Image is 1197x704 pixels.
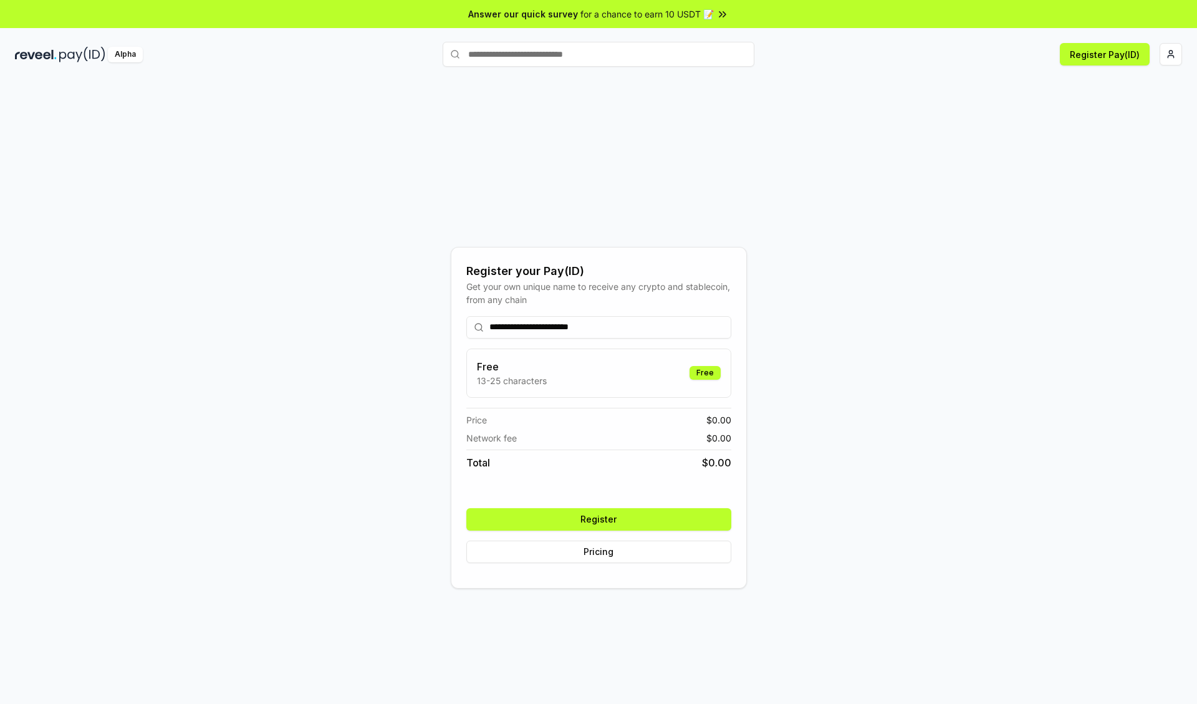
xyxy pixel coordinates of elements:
[15,47,57,62] img: reveel_dark
[690,366,721,380] div: Free
[466,413,487,427] span: Price
[1060,43,1150,65] button: Register Pay(ID)
[702,455,731,470] span: $ 0.00
[468,7,578,21] span: Answer our quick survey
[466,263,731,280] div: Register your Pay(ID)
[477,374,547,387] p: 13-25 characters
[108,47,143,62] div: Alpha
[477,359,547,374] h3: Free
[466,280,731,306] div: Get your own unique name to receive any crypto and stablecoin, from any chain
[580,7,714,21] span: for a chance to earn 10 USDT 📝
[706,413,731,427] span: $ 0.00
[466,432,517,445] span: Network fee
[466,508,731,531] button: Register
[59,47,105,62] img: pay_id
[466,541,731,563] button: Pricing
[466,455,490,470] span: Total
[706,432,731,445] span: $ 0.00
